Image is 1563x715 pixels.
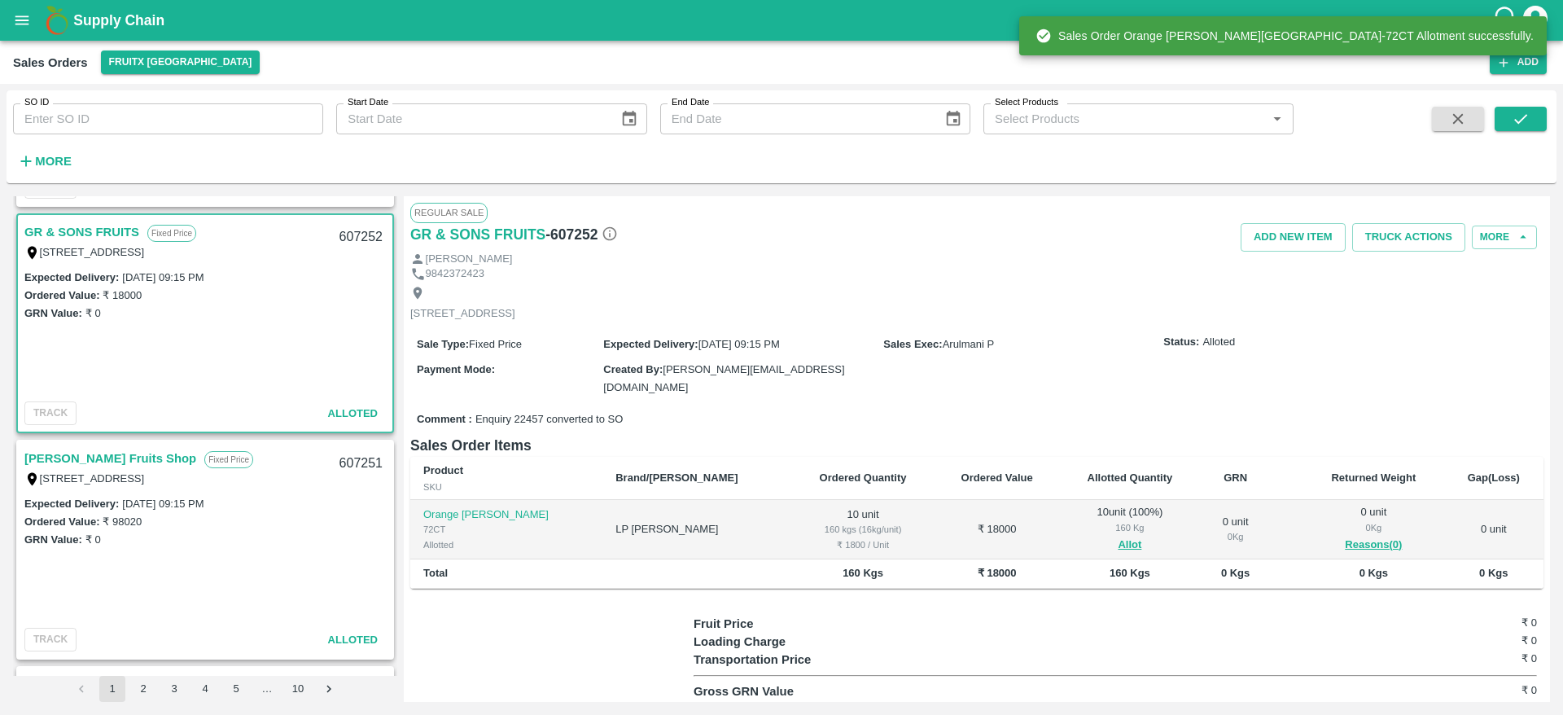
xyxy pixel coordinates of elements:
p: Fruit Price [694,615,904,633]
label: [DATE] 09:15 PM [122,271,204,283]
label: SO ID [24,96,49,109]
div: 72CT [423,522,589,537]
span: Alloted [328,407,378,419]
label: Created By : [603,363,663,375]
div: 0 Kg [1316,520,1431,535]
b: 0 Kgs [1479,567,1508,579]
a: [PERSON_NAME] Fruits Shop [24,448,196,469]
label: Select Products [995,96,1058,109]
label: Sale Type : [417,338,469,350]
label: Ordered Value: [24,515,99,528]
a: GR & SONS FRUITS [410,223,545,246]
button: Select DC [101,50,260,74]
b: Ordered Value [961,472,1033,484]
b: Ordered Quantity [820,472,907,484]
span: Alloted [1202,335,1235,350]
label: [DATE] 09:15 PM [122,498,204,510]
label: Payment Mode : [417,363,495,375]
a: GR & SONS FRUITS [24,222,139,243]
button: Add [1490,50,1547,74]
img: logo [41,4,73,37]
b: Gap(Loss) [1468,472,1520,484]
p: 9842372423 [426,266,484,282]
p: [STREET_ADDRESS] [410,306,515,322]
label: GRN Value: [24,533,82,546]
input: End Date [660,103,931,134]
div: 10 unit ( 100 %) [1072,505,1188,554]
button: Go to page 5 [223,676,249,702]
button: Allot [1118,536,1141,555]
h6: ₹ 0 [1396,651,1537,667]
button: open drawer [3,2,41,39]
label: Sales Exec : [883,338,942,350]
input: Select Products [988,108,1262,129]
span: Regular Sale [410,203,488,222]
p: Gross GRN Value [694,682,904,700]
label: Expected Delivery : [603,338,698,350]
input: Start Date [336,103,607,134]
b: 160 Kgs [1110,567,1150,579]
h6: - 607252 [545,223,617,246]
label: Ordered Value: [24,289,99,301]
label: [STREET_ADDRESS] [40,246,145,258]
h6: ₹ 0 [1396,615,1537,631]
label: ₹ 0 [85,307,101,319]
button: Truck Actions [1352,223,1465,252]
h6: Sales Order Items [410,434,1543,457]
button: Reasons(0) [1316,536,1431,555]
label: ₹ 0 [85,533,101,546]
div: 160 Kg [1072,520,1188,535]
div: Allotted [423,537,589,552]
div: 0 unit [1214,515,1258,545]
h6: ₹ 0 [1396,682,1537,699]
b: 0 Kgs [1221,567,1250,579]
b: GRN [1224,472,1247,484]
div: SKU [423,480,589,494]
h6: ₹ 0 [1396,633,1537,649]
label: ₹ 98020 [103,515,142,528]
div: 607251 [330,445,392,483]
div: customer-support [1492,6,1521,35]
button: Add NEW ITEM [1241,223,1346,252]
button: Go to page 4 [192,676,218,702]
p: [PERSON_NAME] [426,252,513,267]
label: Expected Delivery : [24,498,119,510]
button: Go to page 2 [130,676,156,702]
label: GRN Value: [24,307,82,319]
span: Fixed Price [469,338,522,350]
div: 607252 [330,218,392,257]
p: Fixed Price [204,451,253,468]
div: 0 unit [1316,505,1431,554]
div: account of current user [1521,3,1550,37]
button: More [13,147,76,175]
button: Choose date [614,103,645,134]
label: Expected Delivery : [24,271,119,283]
div: 607249 [330,671,392,709]
b: Total [423,567,448,579]
span: Alloted [328,634,378,646]
label: Status: [1163,335,1199,350]
label: Start Date [348,96,388,109]
button: Go to page 3 [161,676,187,702]
b: Allotted Quantity [1088,472,1173,484]
a: A [PERSON_NAME] [24,674,138,695]
a: Supply Chain [73,9,1492,32]
label: [STREET_ADDRESS] [40,472,145,485]
span: Enquiry 22457 converted to SO [475,412,623,428]
label: ₹ 18000 [103,289,142,301]
b: Supply Chain [73,12,164,29]
td: LP [PERSON_NAME] [602,500,791,559]
nav: pagination navigation [66,676,344,702]
button: page 1 [99,676,125,702]
p: Fixed Price [147,225,196,242]
div: Sales Orders [13,52,88,73]
span: [PERSON_NAME][EMAIL_ADDRESS][DOMAIN_NAME] [603,363,844,393]
label: Comment : [417,412,472,428]
button: Go to next page [316,676,342,702]
div: 160 kgs (16kg/unit) [804,522,922,537]
button: More [1472,226,1537,249]
div: 0 Kg [1214,529,1258,544]
button: Go to page 10 [285,676,311,702]
div: Sales Order Orange [PERSON_NAME][GEOGRAPHIC_DATA]-72CT Allotment successfully. [1035,21,1534,50]
p: Transportation Price [694,651,904,669]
